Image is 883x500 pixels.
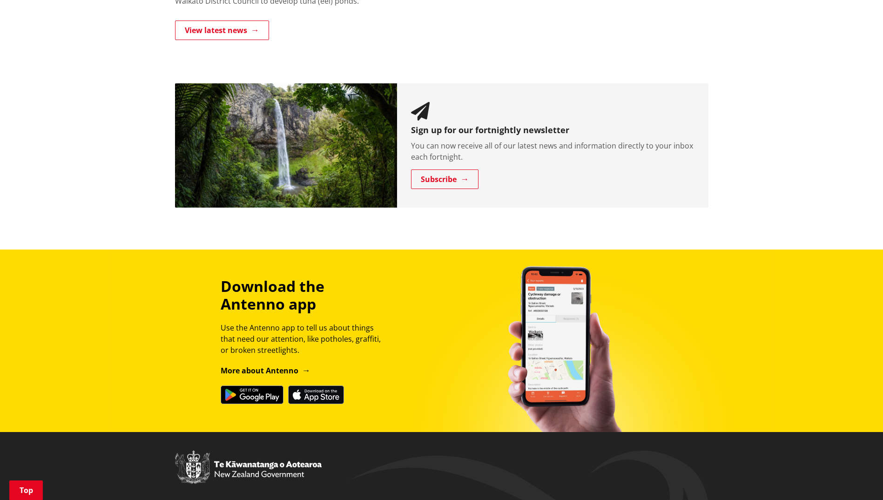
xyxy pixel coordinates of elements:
[221,277,389,313] h3: Download the Antenno app
[221,322,389,356] p: Use the Antenno app to tell us about things that need our attention, like potholes, graffiti, or ...
[175,451,322,484] img: New Zealand Government
[288,385,344,404] img: Download on the App Store
[175,472,322,480] a: New Zealand Government
[175,20,269,40] a: View latest news
[221,385,283,404] img: Get it on Google Play
[9,480,43,500] a: Top
[411,169,479,189] a: Subscribe
[840,461,874,494] iframe: Messenger Launcher
[411,125,694,135] h3: Sign up for our fortnightly newsletter
[175,83,398,208] img: Newsletter banner
[411,140,694,162] p: You can now receive all of our latest news and information directly to your inbox each fortnight.
[221,365,310,376] a: More about Antenno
